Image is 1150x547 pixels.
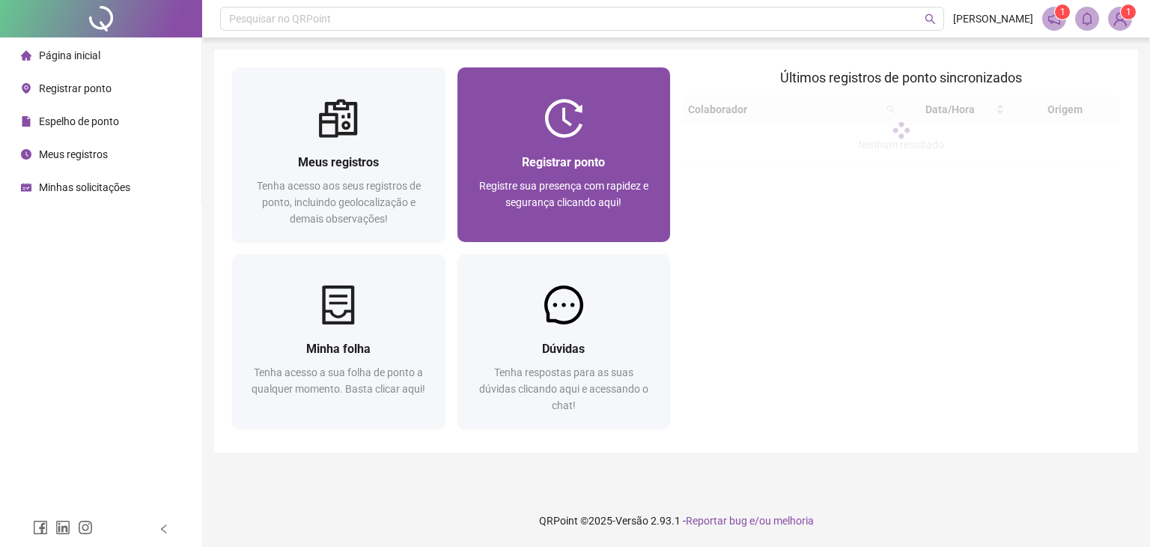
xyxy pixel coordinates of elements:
span: clock-circle [21,149,31,160]
a: Registrar pontoRegistre sua presença com rapidez e segurança clicando aqui! [457,67,671,242]
a: DúvidasTenha respostas para as suas dúvidas clicando aqui e acessando o chat! [457,254,671,429]
a: Meus registrosTenha acesso aos seus registros de ponto, incluindo geolocalização e demais observa... [232,67,445,242]
sup: 1 [1055,4,1070,19]
span: Versão [615,515,648,527]
span: Espelho de ponto [39,115,119,127]
span: notification [1047,12,1061,25]
span: Dúvidas [542,342,585,356]
span: Minhas solicitações [39,181,130,193]
span: Tenha acesso a sua folha de ponto a qualquer momento. Basta clicar aqui! [252,366,425,395]
a: Minha folhaTenha acesso a sua folha de ponto a qualquer momento. Basta clicar aqui! [232,254,445,429]
span: 1 [1126,7,1131,17]
span: search [925,13,936,25]
span: file [21,116,31,127]
span: left [159,524,169,534]
span: Tenha acesso aos seus registros de ponto, incluindo geolocalização e demais observações! [257,180,421,225]
span: Minha folha [306,342,371,356]
span: Meus registros [298,155,379,169]
span: [PERSON_NAME] [953,10,1033,27]
footer: QRPoint © 2025 - 2.93.1 - [202,495,1150,547]
span: Registrar ponto [522,155,605,169]
span: home [21,50,31,61]
span: Reportar bug e/ou melhoria [686,515,814,527]
span: instagram [78,520,93,535]
span: Tenha respostas para as suas dúvidas clicando aqui e acessando o chat! [479,366,648,411]
span: Meus registros [39,148,108,160]
span: facebook [33,520,48,535]
span: Registrar ponto [39,82,112,94]
sup: Atualize o seu contato no menu Meus Dados [1121,4,1136,19]
span: bell [1080,12,1094,25]
img: 89967 [1109,7,1131,30]
span: 1 [1060,7,1065,17]
span: schedule [21,182,31,193]
span: Últimos registros de ponto sincronizados [780,70,1022,85]
span: environment [21,83,31,94]
span: Registre sua presença com rapidez e segurança clicando aqui! [479,180,648,208]
span: Página inicial [39,49,100,61]
span: linkedin [55,520,70,535]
